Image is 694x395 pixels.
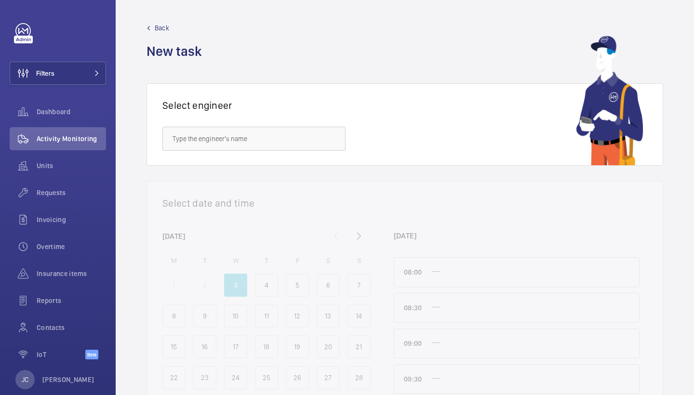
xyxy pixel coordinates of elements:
h1: Select engineer [162,99,232,111]
span: Back [155,23,169,33]
span: Contacts [37,323,106,332]
span: Invoicing [37,215,106,224]
p: JC [22,375,28,384]
span: Filters [36,68,54,78]
h1: New task [147,42,208,60]
span: IoT [37,350,85,359]
span: Beta [85,350,98,359]
span: Insurance items [37,269,106,278]
span: Units [37,161,106,171]
span: Reports [37,296,106,305]
span: Activity Monitoring [37,134,106,144]
button: Filters [10,62,106,85]
span: Dashboard [37,107,106,117]
span: Overtime [37,242,106,251]
input: Type the engineer's name [162,127,346,151]
span: Requests [37,188,106,197]
p: [PERSON_NAME] [42,375,94,384]
img: mechanic using app [576,36,643,165]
